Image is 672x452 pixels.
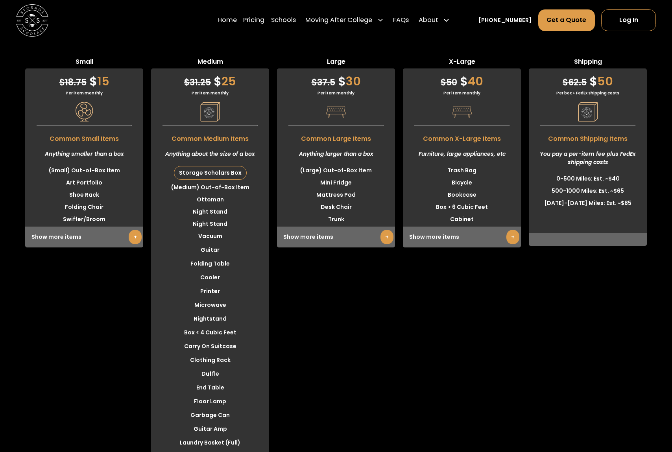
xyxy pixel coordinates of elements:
[129,230,142,244] a: +
[151,144,269,164] div: Anything about the size of a box
[538,9,595,31] a: Get a Quote
[529,173,647,185] li: 0-500 Miles: Est. ~$40
[419,15,438,25] div: About
[403,177,521,189] li: Bicycle
[151,423,269,435] li: Guitar Amp
[151,382,269,394] li: End Table
[151,409,269,421] li: Garbage Can
[415,9,453,31] div: About
[151,57,269,68] span: Medium
[25,201,143,213] li: Folding Chair
[441,76,457,89] span: 50
[403,189,521,201] li: Bookcase
[151,194,269,206] li: Ottoman
[151,230,269,242] li: Vacuum
[277,201,395,213] li: Desk Chair
[25,130,143,144] span: Common Small Items
[563,76,587,89] span: 62.5
[403,68,521,90] div: 40
[151,299,269,311] li: Microwave
[25,177,143,189] li: Art Portfolio
[74,102,94,122] img: Pricing Category Icon
[403,144,521,164] div: Furniture, large appliances, etc
[277,57,395,68] span: Large
[403,201,521,213] li: Box > 6 Cubic Feet
[601,9,656,31] a: Log In
[25,213,143,225] li: Swiffer/Broom
[151,181,269,194] li: (Medium) Out-of-Box Item
[338,73,346,90] span: $
[403,130,521,144] span: Common X-Large Items
[271,9,296,31] a: Schools
[214,73,222,90] span: $
[277,164,395,177] li: (Large) Out-of-Box Item
[151,258,269,270] li: Folding Table
[529,144,647,173] div: You pay a per-item fee plus FedEx shipping costs
[174,166,246,179] div: Storage Scholars Box
[403,227,521,247] div: Show more items
[506,230,519,244] a: +
[403,90,521,96] div: Per item monthly
[277,90,395,96] div: Per item monthly
[89,73,97,90] span: $
[460,73,468,90] span: $
[25,164,143,177] li: (Small) Out-of-Box Item
[305,15,372,25] div: Moving After College
[243,9,264,31] a: Pricing
[151,313,269,325] li: Nightstand
[25,90,143,96] div: Per item monthly
[184,76,190,89] span: $
[200,102,220,122] img: Pricing Category Icon
[277,144,395,164] div: Anything larger than a box
[393,9,409,31] a: FAQs
[277,130,395,144] span: Common Large Items
[529,197,647,209] li: [DATE]-[DATE] Miles: Est. ~$85
[151,395,269,408] li: Floor Lamp
[529,68,647,90] div: 50
[380,230,393,244] a: +
[151,218,269,230] li: Night Stand
[403,164,521,177] li: Trash Bag
[403,213,521,225] li: Cabinet
[326,102,346,122] img: Pricing Category Icon
[578,102,598,122] img: Pricing Category Icon
[151,368,269,380] li: Duffle
[478,16,532,24] a: [PHONE_NUMBER]
[151,68,269,90] div: 25
[25,227,143,247] div: Show more items
[529,90,647,96] div: Per box + FedEx shipping costs
[529,130,647,144] span: Common Shipping Items
[151,340,269,352] li: Carry On Suitcase
[302,9,387,31] div: Moving After College
[277,177,395,189] li: Mini Fridge
[184,76,211,89] span: 31.25
[151,285,269,297] li: Printer
[218,9,237,31] a: Home
[529,57,647,68] span: Shipping
[25,68,143,90] div: 15
[25,57,143,68] span: Small
[151,271,269,284] li: Cooler
[277,227,395,247] div: Show more items
[151,90,269,96] div: Per item monthly
[151,354,269,366] li: Clothing Rack
[151,130,269,144] span: Common Medium Items
[151,244,269,256] li: Guitar
[151,437,269,449] li: Laundry Basket (Full)
[59,76,65,89] span: $
[16,4,48,36] img: Storage Scholars main logo
[277,213,395,225] li: Trunk
[59,76,87,89] span: 18.75
[452,102,472,122] img: Pricing Category Icon
[151,206,269,218] li: Night Stand
[563,76,568,89] span: $
[312,76,317,89] span: $
[403,57,521,68] span: X-Large
[589,73,597,90] span: $
[151,327,269,339] li: Box < 4 Cubic Feet
[277,189,395,201] li: Mattress Pad
[25,189,143,201] li: Shoe Rack
[25,144,143,164] div: Anything smaller than a box
[277,68,395,90] div: 30
[529,185,647,197] li: 500-1000 Miles: Est. ~$65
